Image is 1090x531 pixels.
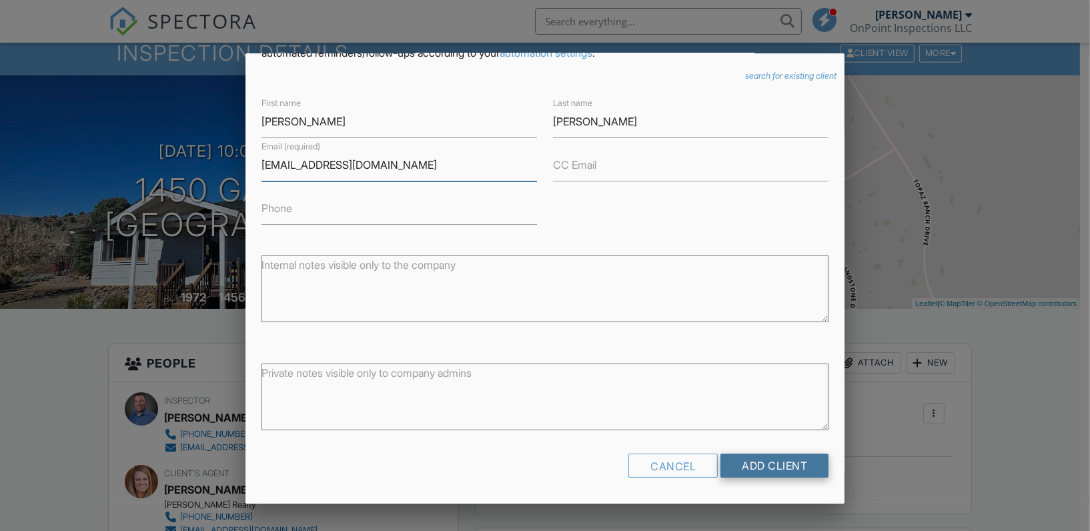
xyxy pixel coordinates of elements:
a: automation settings [500,46,592,59]
a: search for existing client [745,71,837,81]
div: Cancel [628,454,718,478]
label: CC Email [553,157,596,172]
label: First name [261,97,301,109]
label: Email (required) [261,141,320,153]
label: Last name [553,97,592,109]
label: Phone [261,201,292,215]
label: Private notes visible only to company admins [261,366,472,380]
label: Internal notes visible only to the company [261,257,456,272]
input: Add Client [720,454,829,478]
